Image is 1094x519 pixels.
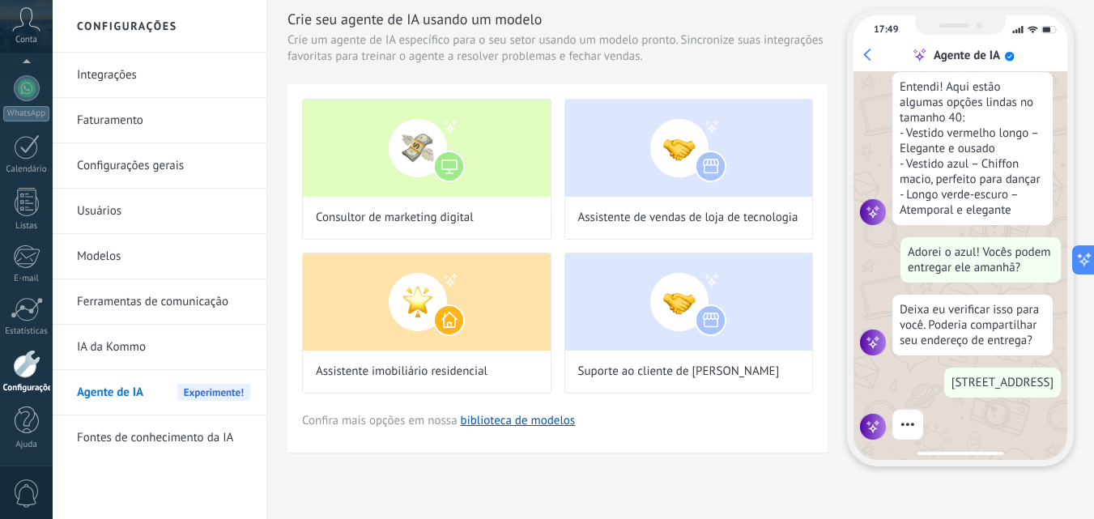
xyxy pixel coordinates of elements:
[3,326,50,337] div: Estatísticas
[565,100,813,197] img: Assistente de vendas de loja de tecnologia
[3,383,50,394] div: Configurações
[287,32,828,65] span: Crie um agente de IA específico para o seu setor usando um modelo pronto. Sincronize suas integra...
[302,413,575,428] span: Confira mais opções em nossa
[53,98,266,143] li: Faturamento
[303,253,551,351] img: Assistente imobiliário residencial
[53,189,266,234] li: Usuários
[77,415,250,461] a: Fontes de conhecimento da IA
[15,35,37,45] span: Conta
[53,415,266,460] li: Fontes de conhecimento da IA
[77,53,250,98] a: Integrações
[77,370,143,415] span: Agente de IA
[860,414,886,440] img: agent icon
[860,330,886,355] img: agent icon
[177,384,250,401] span: Experimente!
[77,98,250,143] a: Faturamento
[892,72,1053,225] div: Entendi! Aqui estão algumas opções lindas no tamanho 40: - Vestido vermelho longo – Elegante e ou...
[944,368,1061,398] div: [STREET_ADDRESS]
[3,440,50,450] div: Ajuda
[578,210,798,226] span: Assistente de vendas de loja de tecnologia
[77,189,250,234] a: Usuários
[3,106,49,121] div: WhatsApp
[303,100,551,197] img: Consultor de marketing digital
[287,9,828,29] h3: Crie seu agente de IA usando um modelo
[578,364,780,380] span: Suporte ao cliente de [PERSON_NAME]
[77,234,250,279] a: Modelos
[892,295,1053,355] div: Deixa eu verificar isso para você. Poderia compartilhar seu endereço de entrega?
[53,325,266,370] li: IA da Kommo
[53,53,266,98] li: Integrações
[3,221,50,232] div: Listas
[565,253,813,351] img: Suporte ao cliente de varejo
[461,413,576,428] a: biblioteca de modelos
[316,364,487,380] span: Assistente imobiliário residencial
[53,370,266,415] li: Agente de IA
[53,279,266,325] li: Ferramentas de comunicação
[934,48,1000,63] div: Agente de IA
[3,164,50,175] div: Calendário
[900,237,1061,283] div: Adorei o azul! Vocês podem entregar ele amanhã?
[53,143,266,189] li: Configurações gerais
[77,370,250,415] a: Agente de IAExperimente!
[77,279,250,325] a: Ferramentas de comunicação
[3,274,50,284] div: E-mail
[77,325,250,370] a: IA da Kommo
[316,210,474,226] span: Consultor de marketing digital
[860,199,886,225] img: agent icon
[77,143,250,189] a: Configurações gerais
[874,23,898,36] div: 17:49
[53,234,266,279] li: Modelos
